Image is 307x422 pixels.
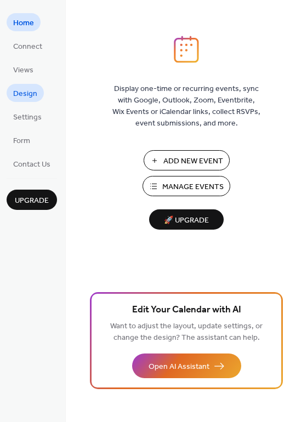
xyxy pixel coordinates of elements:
[143,176,230,196] button: Manage Events
[7,84,44,102] a: Design
[7,37,49,55] a: Connect
[156,213,217,228] span: 🚀 Upgrade
[132,303,241,318] span: Edit Your Calendar with AI
[13,159,50,170] span: Contact Us
[7,60,40,78] a: Views
[163,156,223,167] span: Add New Event
[144,150,230,170] button: Add New Event
[7,107,48,126] a: Settings
[162,181,224,193] span: Manage Events
[13,65,33,76] span: Views
[15,195,49,207] span: Upgrade
[174,36,199,63] img: logo_icon.svg
[132,353,241,378] button: Open AI Assistant
[13,88,37,100] span: Design
[13,41,42,53] span: Connect
[13,135,30,147] span: Form
[110,319,263,345] span: Want to adjust the layout, update settings, or change the design? The assistant can help.
[7,131,37,149] a: Form
[13,18,34,29] span: Home
[7,155,57,173] a: Contact Us
[149,361,209,373] span: Open AI Assistant
[149,209,224,230] button: 🚀 Upgrade
[7,190,57,210] button: Upgrade
[7,13,41,31] a: Home
[13,112,42,123] span: Settings
[112,83,260,129] span: Display one-time or recurring events, sync with Google, Outlook, Zoom, Eventbrite, Wix Events or ...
